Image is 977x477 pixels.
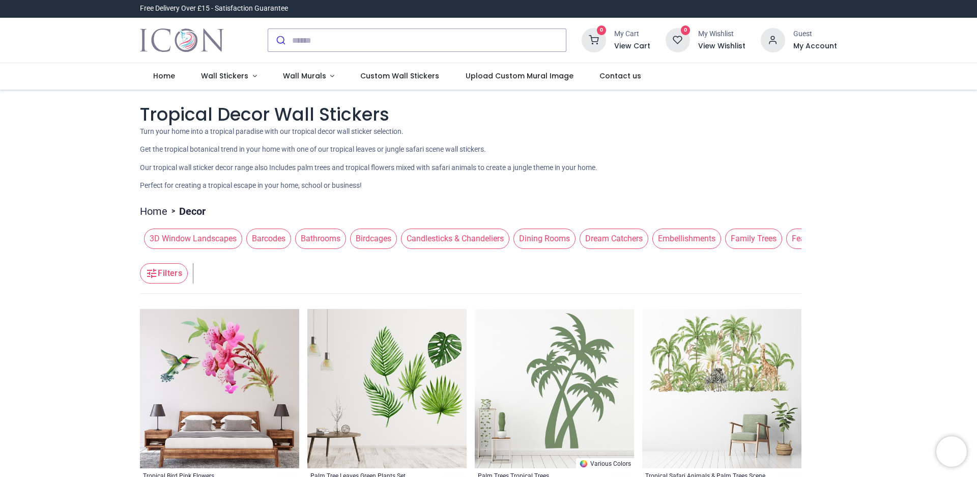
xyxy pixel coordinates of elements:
a: Logo of Icon Wall Stickers [140,26,224,54]
sup: 0 [681,25,691,35]
a: Home [140,204,167,218]
button: Family Trees [721,229,782,249]
h1: Tropical Decor Wall Stickers [140,102,837,127]
a: Various Colors [576,458,634,468]
span: Home [153,71,175,81]
iframe: Brevo live chat [936,436,967,467]
button: Barcodes [242,229,291,249]
a: View Wishlist [698,41,745,51]
button: Submit [268,29,292,51]
img: Color Wheel [579,459,588,468]
button: Birdcages [346,229,397,249]
p: Get the tropical botanical trend in your home with one of our tropical leaves or jungle safari sc... [140,145,837,155]
img: Tropical Bird Pink Flowers Wall Sticker [140,309,299,468]
span: Upload Custom Mural Image [466,71,573,81]
a: 0 [666,36,690,44]
p: Our tropical wall sticker decor range also Includes palm trees and tropical flowers mixed with sa... [140,163,837,173]
img: Tropical Safari Animals & Palm Trees Wall Sticker Scene [642,309,801,468]
li: Decor [167,204,206,218]
button: 3D Window Landscapes [140,229,242,249]
div: My Wishlist [698,29,745,39]
a: Wall Murals [270,63,348,90]
a: My Account [793,41,837,51]
span: Embellishments [652,229,721,249]
span: 3D Window Landscapes [144,229,242,249]
img: Palm Tree Leaves Green Plants Wall Sticker Set [307,309,467,468]
span: Wall Stickers [201,71,248,81]
a: View Cart [614,41,650,51]
div: My Cart [614,29,650,39]
span: Feathers [786,229,828,249]
img: Palm Trees Tropical Trees Wall Sticker [475,309,634,468]
button: Candlesticks & Chandeliers [397,229,509,249]
span: Contact us [599,71,641,81]
div: Free Delivery Over £15 - Satisfaction Guarantee [140,4,288,14]
sup: 0 [597,25,607,35]
span: Dining Rooms [513,229,576,249]
span: Candlesticks & Chandeliers [401,229,509,249]
button: Feathers [782,229,828,249]
span: > [167,206,179,216]
span: Family Trees [725,229,782,249]
span: Dream Catchers [580,229,648,249]
span: Barcodes [246,229,291,249]
span: Custom Wall Stickers [360,71,439,81]
button: Dream Catchers [576,229,648,249]
p: Turn your home into a tropical paradise with our tropical decor wall sticker selection. [140,127,837,137]
span: Wall Murals [283,71,326,81]
button: Embellishments [648,229,721,249]
button: Filters [140,263,188,284]
span: Bathrooms [295,229,346,249]
div: Guest [793,29,837,39]
p: Perfect for creating a tropical escape in your home, school or business! [140,181,837,191]
img: Icon Wall Stickers [140,26,224,54]
iframe: Customer reviews powered by Trustpilot [623,4,837,14]
span: Birdcages [350,229,397,249]
a: Wall Stickers [188,63,270,90]
a: 0 [582,36,606,44]
button: Bathrooms [291,229,346,249]
button: Dining Rooms [509,229,576,249]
